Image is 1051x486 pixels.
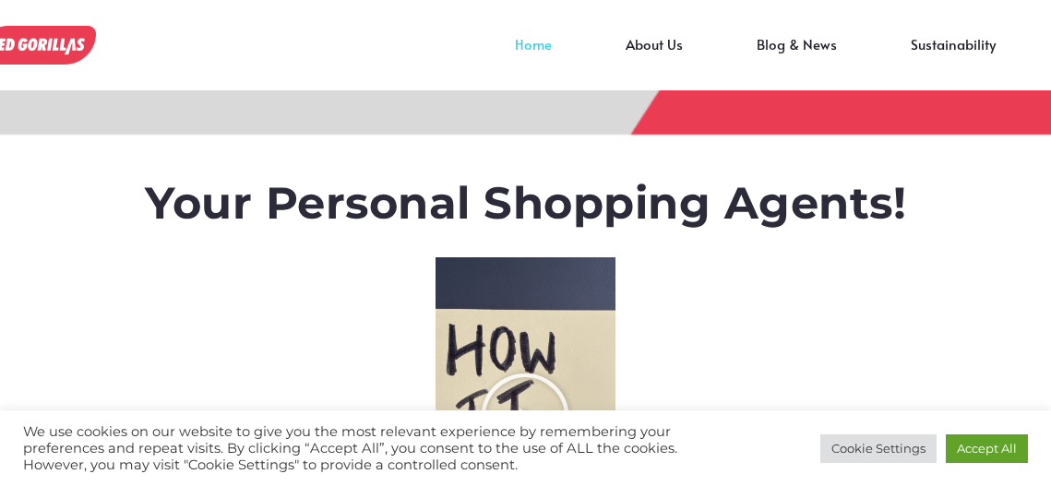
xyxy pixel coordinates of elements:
h1: Your Personal Shopping Agents! [24,177,1028,231]
div: We use cookies on our website to give you the most relevant experience by remembering your prefer... [23,423,726,473]
a: About Us [589,44,720,72]
a: Blog & News [720,44,874,72]
a: Cookie Settings [820,434,937,463]
a: Accept All [946,434,1028,463]
a: Home [478,44,589,72]
a: Sustainability [874,44,1033,72]
div: Play Video about RedGorillas How it Works [479,372,571,464]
